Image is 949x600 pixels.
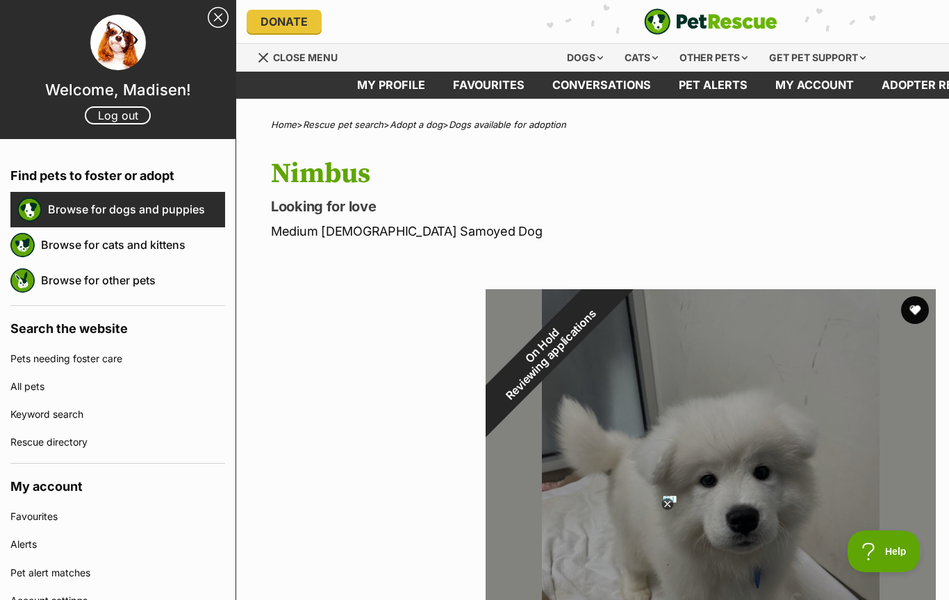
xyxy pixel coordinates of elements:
[10,345,225,373] a: Pets needing foster care
[303,119,383,130] a: Rescue pet search
[670,44,757,72] div: Other pets
[644,8,777,35] img: logo-e224e6f780fb5917bec1dbf3a21bbac754714ae5b6737aabdf751b685950b380.svg
[10,373,225,400] a: All pets
[271,119,297,130] a: Home
[247,10,322,33] a: Donate
[343,72,439,99] a: My profile
[17,197,42,222] img: petrescue logo
[10,400,225,428] a: Keyword search
[10,306,225,345] h4: Search the website
[538,72,665,99] a: conversations
[10,530,225,558] a: Alerts
[41,230,225,259] a: Browse for cats and kittens
[85,106,151,124] a: Log out
[273,51,338,63] span: Close menu
[447,250,646,449] div: On Hold
[271,222,816,241] p: Medium [DEMOGRAPHIC_DATA] Samoyed Dog
[41,266,225,295] a: Browse for other pets
[759,44,875,72] div: Get pet support
[504,307,599,402] span: Reviewing applications
[271,158,816,190] h1: Nimbus
[557,44,613,72] div: Dogs
[10,428,225,456] a: Rescue directory
[761,72,868,99] a: My account
[615,44,668,72] div: Cats
[449,119,566,130] a: Dogs available for adoption
[48,195,225,224] a: Browse for dogs and puppies
[10,464,225,503] h4: My account
[439,72,538,99] a: Favourites
[644,8,777,35] a: PetRescue
[10,153,225,192] h4: Find pets to foster or adopt
[665,72,761,99] a: Pet alerts
[848,530,921,572] iframe: Help Scout Beacon - Open
[271,197,816,216] p: Looking for love
[390,119,443,130] a: Adopt a dog
[10,503,225,530] a: Favourites
[257,44,347,69] a: Menu
[10,268,35,293] img: petrescue logo
[901,296,929,324] button: favourite
[208,7,229,28] a: Close Sidebar
[10,233,35,257] img: petrescue logo
[90,15,146,70] img: profile image
[10,559,225,587] a: Pet alert matches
